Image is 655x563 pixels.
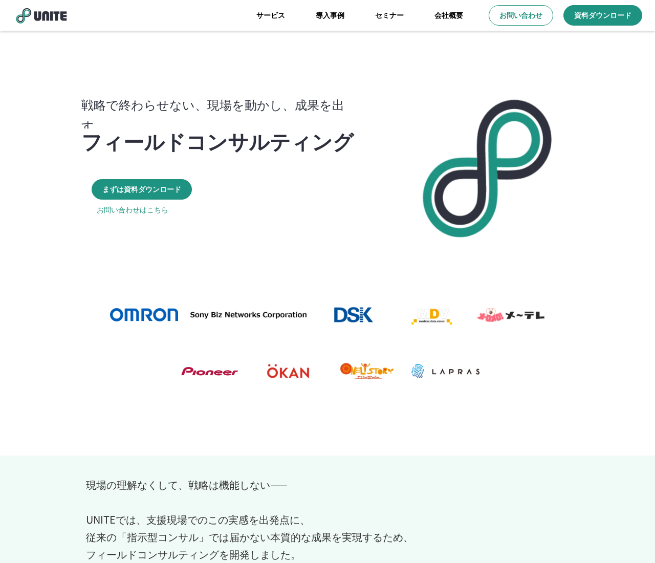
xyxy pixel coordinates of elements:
[81,128,354,153] p: フィールドコンサルティング
[97,205,168,215] a: お問い合わせはこちら
[563,5,642,26] a: 資料ダウンロード
[81,94,364,136] p: 戦略で終わらせない、現場を動かし、成果を出す。
[489,5,553,26] a: お問い合わせ
[102,184,181,194] p: まずは資料ダウンロード
[92,179,192,200] a: まずは資料ダウンロード
[499,10,542,20] p: お問い合わせ
[574,10,631,20] p: 資料ダウンロード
